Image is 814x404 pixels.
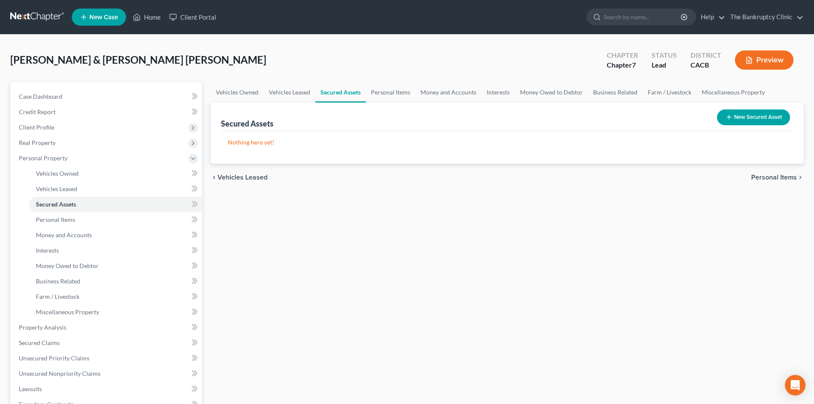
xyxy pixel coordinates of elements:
[12,366,202,381] a: Unsecured Nonpriority Claims
[228,138,787,147] p: Nothing here yet!
[652,60,677,70] div: Lead
[604,9,682,25] input: Search by name...
[29,289,202,304] a: Farm / Livestock
[12,320,202,335] a: Property Analysis
[29,212,202,227] a: Personal Items
[19,108,56,115] span: Credit Report
[315,82,366,103] a: Secured Assets
[29,243,202,258] a: Interests
[735,50,793,70] button: Preview
[632,61,636,69] span: 7
[19,339,60,346] span: Secured Claims
[211,174,267,181] button: chevron_left Vehicles Leased
[10,53,266,66] span: [PERSON_NAME] & [PERSON_NAME] [PERSON_NAME]
[696,9,725,25] a: Help
[366,82,415,103] a: Personal Items
[36,262,99,269] span: Money Owed to Debtor
[643,82,696,103] a: Farm / Livestock
[19,154,68,162] span: Personal Property
[36,308,99,316] span: Miscellaneous Property
[221,118,273,129] div: Secured Assets
[19,93,62,100] span: Case Dashboard
[751,174,804,181] button: Personal Items chevron_right
[12,381,202,397] a: Lawsuits
[36,277,80,285] span: Business Related
[36,170,79,177] span: Vehicles Owned
[12,104,202,120] a: Credit Report
[726,9,803,25] a: The Bankruptcy Clinic
[652,50,677,60] div: Status
[36,201,76,208] span: Secured Assets
[29,181,202,197] a: Vehicles Leased
[19,354,89,362] span: Unsecured Priority Claims
[29,304,202,320] a: Miscellaneous Property
[19,324,66,331] span: Property Analysis
[29,274,202,289] a: Business Related
[515,82,588,103] a: Money Owed to Debtor
[19,385,42,392] span: Lawsuits
[129,9,165,25] a: Home
[29,227,202,243] a: Money and Accounts
[211,174,217,181] i: chevron_left
[12,89,202,104] a: Case Dashboard
[36,216,75,223] span: Personal Items
[415,82,482,103] a: Money and Accounts
[588,82,643,103] a: Business Related
[264,82,315,103] a: Vehicles Leased
[211,82,264,103] a: Vehicles Owned
[785,375,805,395] div: Open Intercom Messenger
[36,247,59,254] span: Interests
[607,50,638,60] div: Chapter
[29,166,202,181] a: Vehicles Owned
[691,50,721,60] div: District
[19,139,56,146] span: Real Property
[691,60,721,70] div: CACB
[217,174,267,181] span: Vehicles Leased
[36,293,79,300] span: Farm / Livestock
[12,351,202,366] a: Unsecured Priority Claims
[482,82,515,103] a: Interests
[36,185,77,192] span: Vehicles Leased
[19,124,54,131] span: Client Profile
[12,335,202,351] a: Secured Claims
[29,258,202,274] a: Money Owed to Debtor
[607,60,638,70] div: Chapter
[19,370,100,377] span: Unsecured Nonpriority Claims
[29,197,202,212] a: Secured Assets
[165,9,220,25] a: Client Portal
[696,82,770,103] a: Miscellaneous Property
[751,174,797,181] span: Personal Items
[89,14,118,21] span: New Case
[36,231,92,239] span: Money and Accounts
[797,174,804,181] i: chevron_right
[717,109,790,125] button: New Secured Asset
